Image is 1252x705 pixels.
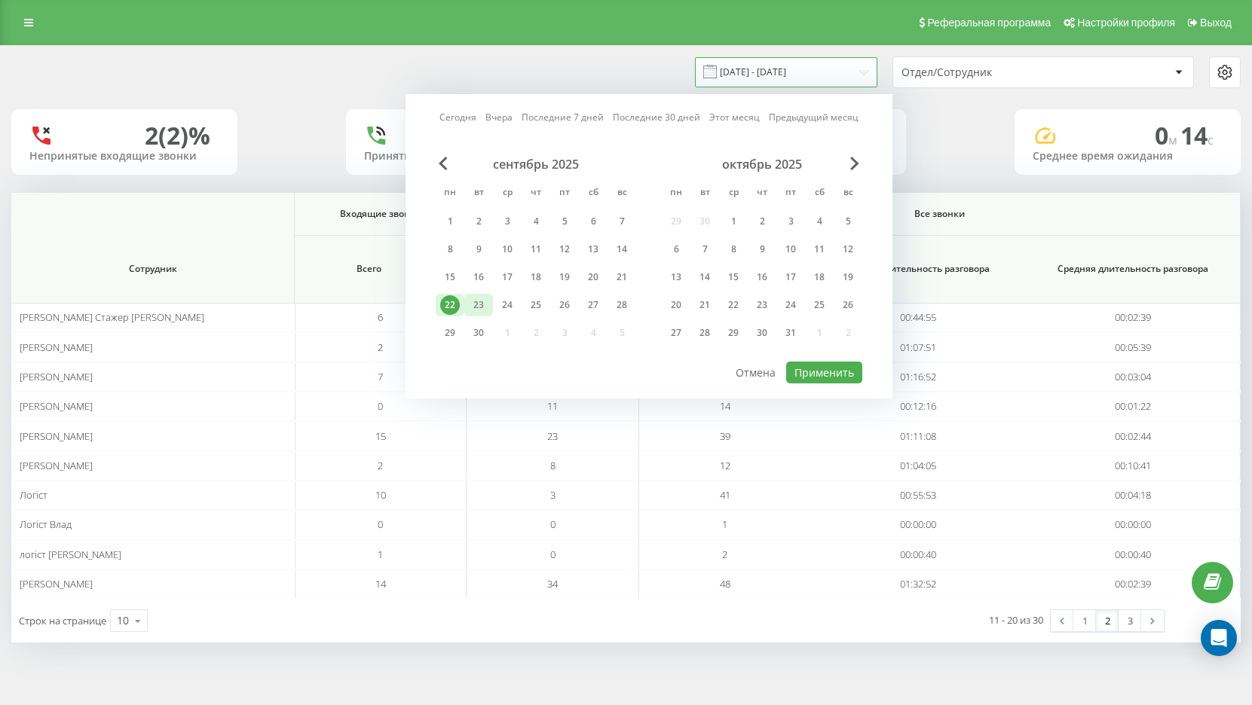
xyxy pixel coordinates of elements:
[612,212,632,231] div: 7
[375,488,386,502] span: 10
[989,612,1043,627] div: 11 - 20 из 30
[464,238,493,261] div: вт 9 сент. 2025 г.
[550,294,579,316] div: пт 26 сент. 2025 г.
[1200,17,1232,29] span: Выход
[20,459,93,472] span: [PERSON_NAME]
[1026,303,1241,332] td: 00:02:39
[720,577,730,591] span: 48
[497,267,517,287] div: 17
[719,238,748,261] div: ср 8 окт. 2025 г.
[583,267,603,287] div: 20
[493,238,522,261] div: ср 10 сент. 2025 г.
[781,267,800,287] div: 17
[808,182,831,205] abbr: суббота
[834,266,862,288] div: вс 19 окт. 2025 г.
[375,429,386,443] span: 15
[20,577,93,591] span: [PERSON_NAME]
[786,362,862,383] button: Применить
[579,210,608,233] div: сб 6 сент. 2025 г.
[612,267,632,287] div: 21
[311,208,451,220] span: Входящие звонки
[440,212,460,231] div: 1
[810,240,829,259] div: 11
[748,322,776,344] div: чт 30 окт. 2025 г.
[776,210,805,233] div: пт 3 окт. 2025 г.
[467,182,490,205] abbr: вторник
[776,238,805,261] div: пт 10 окт. 2025 г.
[375,577,386,591] span: 14
[811,332,1026,362] td: 01:07:51
[720,429,730,443] span: 39
[752,295,772,315] div: 23
[555,240,574,259] div: 12
[837,182,859,205] abbr: воскресенье
[550,238,579,261] div: пт 12 сент. 2025 г.
[469,267,488,287] div: 16
[834,294,862,316] div: вс 26 окт. 2025 г.
[781,240,800,259] div: 10
[776,322,805,344] div: пт 31 окт. 2025 г.
[695,240,715,259] div: 7
[579,238,608,261] div: сб 13 сент. 2025 г.
[1096,610,1119,631] a: 2
[19,614,106,627] span: Строк на странице
[776,266,805,288] div: пт 17 окт. 2025 г.
[555,212,574,231] div: 5
[20,548,121,561] span: логіст [PERSON_NAME]
[522,210,550,233] div: чт 4 сент. 2025 г.
[145,121,210,150] div: 2 (2)%
[485,110,513,124] a: Вчера
[613,110,700,124] a: Последние 30 дней
[497,212,517,231] div: 3
[550,459,556,472] span: 8
[695,295,715,315] div: 21
[20,429,93,443] span: [PERSON_NAME]
[20,399,93,413] span: [PERSON_NAME]
[493,266,522,288] div: ср 17 сент. 2025 г.
[810,295,829,315] div: 25
[662,238,690,261] div: пн 6 окт. 2025 г.
[662,266,690,288] div: пн 13 окт. 2025 г.
[436,322,464,344] div: пн 29 сент. 2025 г.
[583,212,603,231] div: 6
[690,294,719,316] div: вт 21 окт. 2025 г.
[436,294,464,316] div: пн 22 сент. 2025 г.
[608,294,636,316] div: вс 28 сент. 2025 г.
[675,208,1203,220] span: Все звонки
[583,295,603,315] div: 27
[302,263,435,275] span: Всего
[608,266,636,288] div: вс 21 сент. 2025 г.
[20,488,47,502] span: Логіст
[748,266,776,288] div: чт 16 окт. 2025 г.
[834,210,862,233] div: вс 5 окт. 2025 г.
[522,110,604,124] a: Последние 7 дней
[752,212,772,231] div: 2
[709,110,760,124] a: Этот месяц
[811,481,1026,510] td: 00:55:53
[695,323,715,343] div: 28
[522,266,550,288] div: чт 18 сент. 2025 г.
[612,240,632,259] div: 14
[752,323,772,343] div: 30
[690,322,719,344] div: вт 28 окт. 2025 г.
[440,240,460,259] div: 8
[440,295,460,315] div: 22
[378,459,383,472] span: 2
[834,238,862,261] div: вс 12 окт. 2025 г.
[724,295,743,315] div: 22
[469,295,488,315] div: 23
[724,323,743,343] div: 29
[720,459,730,472] span: 12
[1026,569,1241,599] td: 00:02:39
[526,240,546,259] div: 11
[117,613,129,628] div: 10
[805,238,834,261] div: сб 11 окт. 2025 г.
[526,267,546,287] div: 18
[720,399,730,413] span: 14
[436,210,464,233] div: пн 1 сент. 2025 г.
[439,110,476,124] a: Сегодня
[695,267,715,287] div: 14
[1026,481,1241,510] td: 00:04:18
[464,266,493,288] div: вт 16 сент. 2025 г.
[690,266,719,288] div: вт 14 окт. 2025 г.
